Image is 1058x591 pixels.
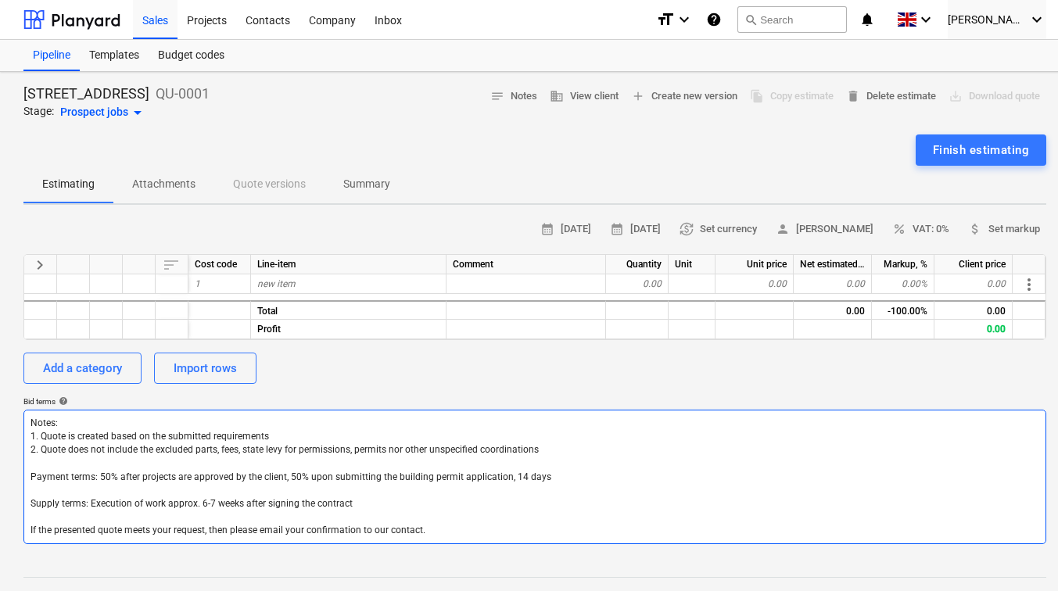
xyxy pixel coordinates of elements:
div: 0.00 [606,274,669,294]
p: Summary [343,176,390,192]
span: [DATE] [610,220,661,238]
div: 0.00 [934,274,1013,294]
div: 0.00% [872,274,934,294]
span: currency_exchange [680,222,694,236]
iframe: Chat Widget [980,516,1058,591]
button: Create new version [625,84,744,109]
span: attach_money [968,222,982,236]
span: Set markup [968,220,1040,238]
div: 0.00 [794,274,872,294]
div: -100.00% [872,300,934,320]
div: 0.00 [934,320,1013,339]
span: View client [550,88,619,106]
div: Cost code [188,255,251,274]
span: Create new version [631,88,737,106]
p: Stage: [23,103,54,122]
div: Add a category [43,358,122,378]
span: help [56,396,68,406]
span: new item [257,278,296,289]
span: Delete estimate [846,88,936,106]
textarea: Notes: 1. Quote is created based on the submitted requirements 2. Quote does not include the excl... [23,410,1046,544]
button: View client [543,84,625,109]
button: [PERSON_NAME] [769,217,880,242]
a: Pipeline [23,40,80,71]
div: Net estimated cost [794,255,872,274]
a: Budget codes [149,40,234,71]
span: [PERSON_NAME] [776,220,873,238]
span: delete [846,89,860,103]
span: search [744,13,757,26]
i: format_size [656,10,675,29]
div: Import rows [174,358,237,378]
button: Search [737,6,847,33]
span: Set currency [680,220,757,238]
span: Expand all categories [30,256,49,274]
i: keyboard_arrow_down [916,10,935,29]
div: Total [251,300,447,320]
div: Prospect jobs [60,103,147,122]
div: Finish estimating [933,140,1029,160]
button: Set markup [962,217,1046,242]
i: keyboard_arrow_down [1028,10,1046,29]
p: Estimating [42,176,95,192]
button: [DATE] [534,217,597,242]
span: [PERSON_NAME] [948,13,1026,26]
span: person [776,222,790,236]
button: Finish estimating [916,134,1046,166]
p: QU-0001 [156,84,210,103]
i: Knowledge base [706,10,722,29]
div: Unit [669,255,715,274]
div: 0.00 [934,300,1013,320]
i: notifications [859,10,875,29]
span: add [631,89,645,103]
div: Unit price [715,255,794,274]
span: 1 [195,278,200,289]
span: calendar_month [540,222,554,236]
span: More actions [1020,275,1038,294]
p: Attachments [132,176,195,192]
div: Profit [251,320,447,339]
a: Templates [80,40,149,71]
span: calendar_month [610,222,624,236]
div: 0.00 [794,300,872,320]
div: Bid terms [23,396,1046,407]
button: Delete estimate [840,84,942,109]
span: business [550,89,564,103]
button: Add a category [23,353,142,384]
span: Notes [490,88,537,106]
div: Client price [934,255,1013,274]
div: Markup, % [872,255,934,274]
i: keyboard_arrow_down [675,10,694,29]
span: percent [892,222,906,236]
button: [DATE] [604,217,667,242]
button: Notes [484,84,543,109]
div: 0.00 [715,274,794,294]
span: VAT: 0% [892,220,949,238]
span: arrow_drop_down [128,103,147,122]
div: Line-item [251,255,447,274]
button: VAT: 0% [886,217,956,242]
span: notes [490,89,504,103]
p: [STREET_ADDRESS] [23,84,149,103]
div: Quantity [606,255,669,274]
span: [DATE] [540,220,591,238]
button: Set currency [673,217,763,242]
div: Comment [447,255,606,274]
button: Import rows [154,353,256,384]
